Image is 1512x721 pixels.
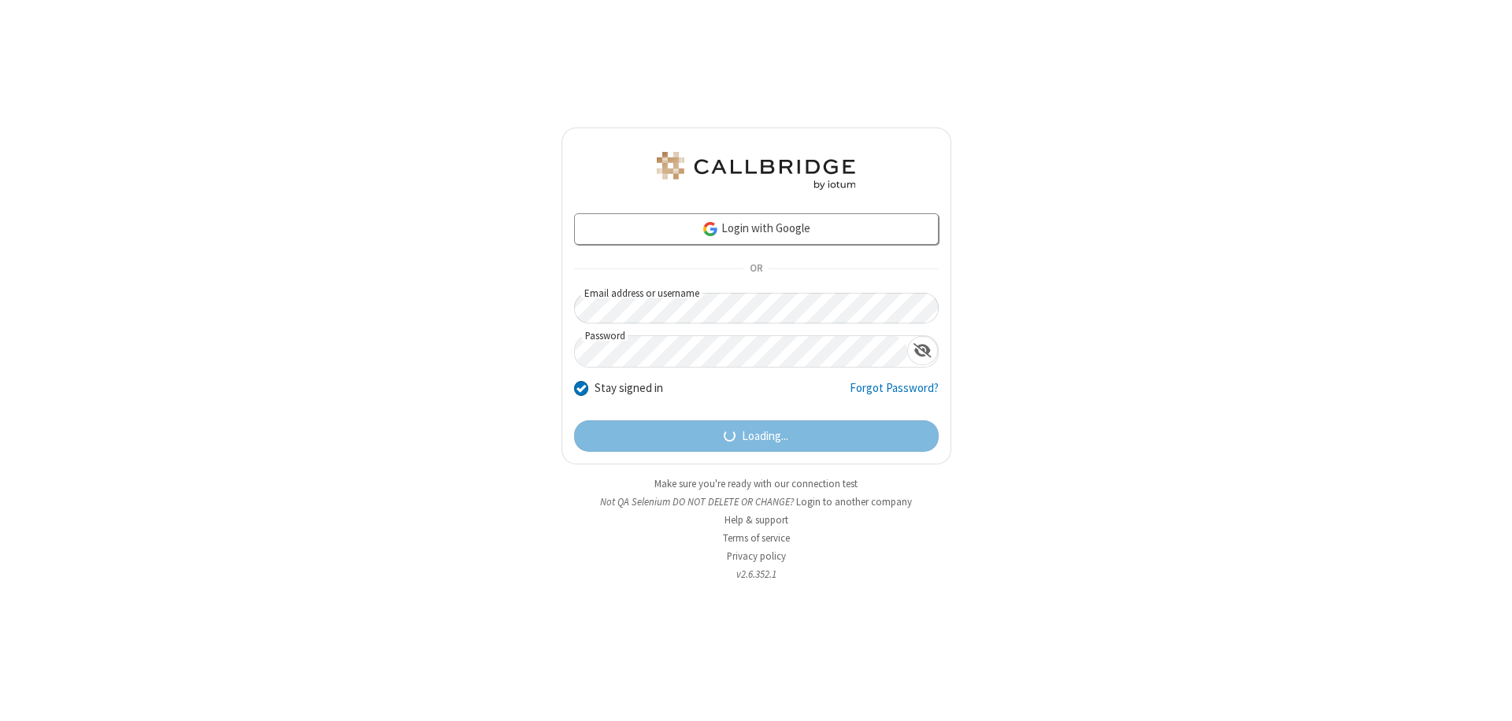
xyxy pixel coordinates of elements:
a: Login with Google [574,213,939,245]
a: Terms of service [723,531,790,545]
button: Login to another company [796,494,912,509]
a: Forgot Password? [850,379,939,409]
iframe: Chat [1473,680,1500,710]
li: Not QA Selenium DO NOT DELETE OR CHANGE? [561,494,951,509]
img: QA Selenium DO NOT DELETE OR CHANGE [654,152,858,190]
span: Loading... [742,427,788,446]
input: Email address or username [574,293,939,324]
a: Make sure you're ready with our connection test [654,477,858,490]
a: Help & support [724,513,788,527]
label: Stay signed in [595,379,663,397]
div: Show password [907,336,938,365]
button: Loading... [574,420,939,452]
span: OR [743,258,769,280]
a: Privacy policy [727,549,786,563]
img: google-icon.png [702,220,719,238]
li: v2.6.352.1 [561,567,951,582]
input: Password [575,336,907,367]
